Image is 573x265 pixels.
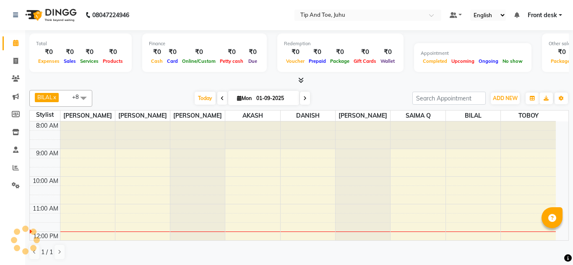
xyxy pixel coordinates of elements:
[328,58,352,64] span: Package
[235,95,254,101] span: Mon
[225,111,280,121] span: AKASH
[115,111,170,121] span: [PERSON_NAME]
[412,92,486,105] input: Search Appointment
[336,111,390,121] span: [PERSON_NAME]
[165,58,180,64] span: Card
[149,40,260,47] div: Finance
[254,92,296,105] input: 2025-09-01
[180,47,218,57] div: ₹0
[101,47,125,57] div: ₹0
[307,58,328,64] span: Prepaid
[449,58,477,64] span: Upcoming
[36,47,62,57] div: ₹0
[36,40,125,47] div: Total
[72,93,85,100] span: +8
[101,58,125,64] span: Products
[477,58,500,64] span: Ongoing
[281,111,335,121] span: DANISH
[218,58,245,64] span: Petty cash
[501,111,556,121] span: TOBOY
[195,92,216,105] span: Today
[21,3,79,27] img: logo
[528,11,557,20] span: Front desk
[37,94,52,100] span: BILAL
[421,50,525,57] div: Appointment
[218,47,245,57] div: ₹0
[180,58,218,64] span: Online/Custom
[378,58,397,64] span: Wallet
[78,47,101,57] div: ₹0
[391,111,445,121] span: SAIMA Q
[500,58,525,64] span: No show
[446,111,500,121] span: BILAL
[31,177,60,185] div: 10:00 AM
[493,95,518,101] span: ADD NEW
[352,47,378,57] div: ₹0
[78,58,101,64] span: Services
[165,47,180,57] div: ₹0
[62,47,78,57] div: ₹0
[34,121,60,130] div: 8:00 AM
[149,58,165,64] span: Cash
[31,204,60,213] div: 11:00 AM
[246,58,259,64] span: Due
[62,58,78,64] span: Sales
[170,111,225,121] span: [PERSON_NAME]
[31,232,60,241] div: 12:00 PM
[491,93,520,104] button: ADD NEW
[352,58,378,64] span: Gift Cards
[36,58,62,64] span: Expenses
[328,47,352,57] div: ₹0
[60,111,115,121] span: [PERSON_NAME]
[52,94,56,100] a: x
[307,47,328,57] div: ₹0
[149,47,165,57] div: ₹0
[284,47,307,57] div: ₹0
[92,3,129,27] b: 08047224946
[378,47,397,57] div: ₹0
[34,149,60,158] div: 9:00 AM
[245,47,260,57] div: ₹0
[30,111,60,119] div: Stylist
[41,248,53,257] span: 1 / 1
[284,40,397,47] div: Redemption
[421,58,449,64] span: Completed
[284,58,307,64] span: Voucher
